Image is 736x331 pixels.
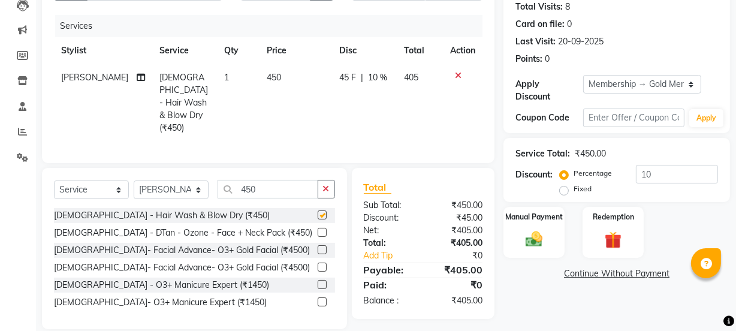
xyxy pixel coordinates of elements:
span: Total [364,181,391,194]
div: ₹45.00 [423,212,491,224]
div: Coupon Code [515,112,583,124]
div: Paid: [355,278,423,292]
div: ₹405.00 [423,263,491,277]
div: ₹0 [435,249,491,262]
span: 1 [224,72,229,83]
span: 10 % [368,71,387,84]
div: [DEMOGRAPHIC_DATA]- Facial Advance- O3+ Gold Facial (₹4500) [54,261,310,274]
img: _cash.svg [520,230,548,249]
span: [DEMOGRAPHIC_DATA] - Hair Wash & Blow Dry (₹450) [160,72,209,133]
div: 0 [567,18,572,31]
span: 45 F [339,71,356,84]
th: Price [260,37,332,64]
div: ₹405.00 [423,294,491,307]
div: Services [55,15,491,37]
span: | [361,71,363,84]
div: Payable: [355,263,423,277]
label: Manual Payment [505,212,563,222]
label: Percentage [574,168,612,179]
input: Enter Offer / Coupon Code [583,109,684,127]
label: Redemption [593,212,634,222]
span: 405 [405,72,419,83]
div: Discount: [515,168,553,181]
div: 20-09-2025 [558,35,604,48]
div: Total Visits: [515,1,563,13]
th: Stylist [54,37,153,64]
th: Qty [217,37,260,64]
div: ₹405.00 [423,237,491,249]
a: Add Tip [355,249,435,262]
div: [DEMOGRAPHIC_DATA] - Hair Wash & Blow Dry (₹450) [54,209,270,222]
span: [PERSON_NAME] [61,72,128,83]
div: 8 [565,1,570,13]
div: Net: [355,224,423,237]
div: Total: [355,237,423,249]
div: [DEMOGRAPHIC_DATA]- Facial Advance- O3+ Gold Facial (₹4500) [54,244,310,257]
div: Card on file: [515,18,565,31]
div: [DEMOGRAPHIC_DATA] - O3+ Manicure Expert (₹1450) [54,279,269,291]
div: Discount: [355,212,423,224]
div: [DEMOGRAPHIC_DATA] - DTan - Ozone - Face + Neck Pack (₹450) [54,227,312,239]
th: Action [443,37,482,64]
div: Balance : [355,294,423,307]
div: ₹405.00 [423,224,491,237]
div: 0 [545,53,550,65]
div: ₹0 [423,278,491,292]
div: ₹450.00 [423,199,491,212]
div: ₹450.00 [575,148,606,160]
div: Last Visit: [515,35,556,48]
div: Sub Total: [355,199,423,212]
button: Apply [689,109,723,127]
input: Search or Scan [218,180,318,198]
a: Continue Without Payment [506,267,728,280]
div: [DEMOGRAPHIC_DATA]- O3+ Manicure Expert (₹1450) [54,296,267,309]
div: Service Total: [515,148,570,160]
div: Apply Discount [515,78,583,103]
img: _gift.svg [599,230,627,251]
div: Points: [515,53,542,65]
label: Fixed [574,183,592,194]
th: Disc [332,37,397,64]
th: Service [153,37,217,64]
th: Total [397,37,444,64]
span: 450 [267,72,281,83]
